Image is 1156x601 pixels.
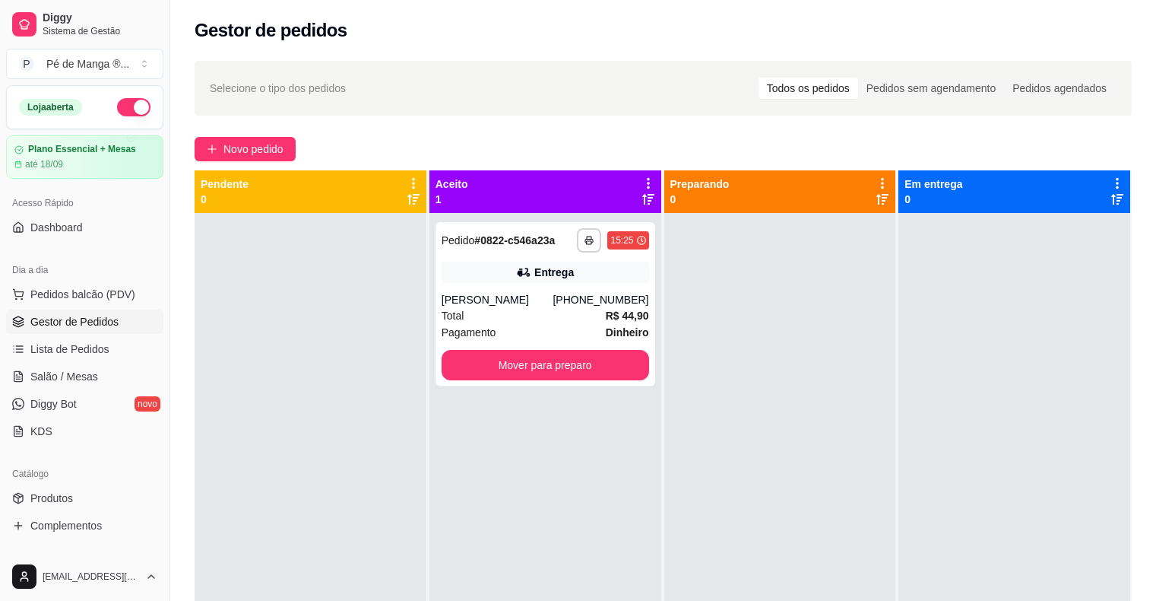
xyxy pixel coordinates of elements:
[30,314,119,329] span: Gestor de Pedidos
[435,192,468,207] p: 1
[6,486,163,510] a: Produtos
[606,326,649,339] strong: Dinheiro
[6,191,163,215] div: Acesso Rápido
[30,491,73,506] span: Produtos
[442,234,475,246] span: Pedido
[207,144,217,154] span: plus
[30,369,98,384] span: Salão / Mesas
[442,307,464,324] span: Total
[117,98,150,116] button: Alterar Status
[223,141,283,157] span: Novo pedido
[442,292,553,307] div: [PERSON_NAME]
[1004,78,1115,99] div: Pedidos agendados
[30,424,52,439] span: KDS
[25,158,63,170] article: até 18/09
[6,514,163,538] a: Complementos
[43,25,157,37] span: Sistema de Gestão
[195,137,296,161] button: Novo pedido
[6,392,163,416] a: Diggy Botnovo
[6,419,163,444] a: KDS
[6,135,163,179] a: Plano Essencial + Mesasaté 18/09
[670,176,730,192] p: Preparando
[43,11,157,25] span: Diggy
[30,342,109,357] span: Lista de Pedidos
[904,192,962,207] p: 0
[610,234,633,246] div: 15:25
[28,144,136,155] article: Plano Essencial + Mesas
[553,292,648,307] div: [PHONE_NUMBER]
[201,176,249,192] p: Pendente
[6,49,163,79] button: Select a team
[474,234,555,246] strong: # 0822-c546a23a
[6,364,163,389] a: Salão / Mesas
[606,310,649,322] strong: R$ 44,90
[6,462,163,486] div: Catálogo
[43,571,139,583] span: [EMAIL_ADDRESS][DOMAIN_NAME]
[19,99,82,116] div: Loja aberta
[6,6,163,43] a: DiggySistema de Gestão
[534,265,574,280] div: Entrega
[442,324,496,341] span: Pagamento
[759,78,858,99] div: Todos os pedidos
[904,176,962,192] p: Em entrega
[6,215,163,240] a: Dashboard
[201,192,249,207] p: 0
[210,80,346,97] span: Selecione o tipo dos pedidos
[30,287,135,302] span: Pedidos balcão (PDV)
[670,192,730,207] p: 0
[46,56,129,72] div: Pé de Manga ® ...
[6,558,163,595] button: [EMAIL_ADDRESS][DOMAIN_NAME]
[30,220,83,235] span: Dashboard
[6,258,163,282] div: Dia a dia
[195,18,347,43] h2: Gestor de pedidos
[6,282,163,307] button: Pedidos balcão (PDV)
[858,78,1004,99] div: Pedidos sem agendamento
[442,350,649,380] button: Mover para preparo
[19,56,34,72] span: P
[30,518,102,533] span: Complementos
[6,337,163,361] a: Lista de Pedidos
[435,176,468,192] p: Aceito
[30,396,77,412] span: Diggy Bot
[6,310,163,334] a: Gestor de Pedidos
